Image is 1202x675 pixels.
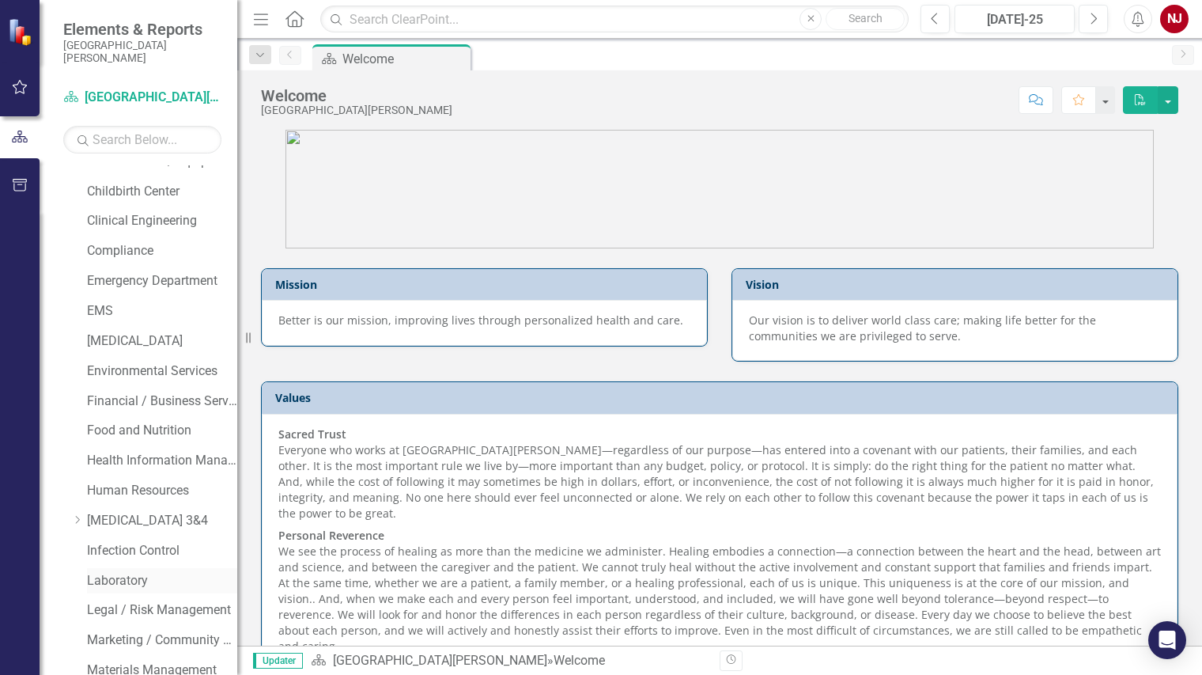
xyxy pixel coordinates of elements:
[746,279,1170,290] h3: Vision
[261,104,452,116] div: [GEOGRAPHIC_DATA][PERSON_NAME]
[87,452,237,470] a: Health Information Management
[87,212,237,230] a: Clinical Engineering
[63,126,221,154] input: Search Below...
[1160,5,1189,33] button: NJ
[63,89,221,107] a: [GEOGRAPHIC_DATA][PERSON_NAME]
[87,183,237,201] a: Childbirth Center
[275,392,1170,404] h3: Values
[63,39,221,65] small: [GEOGRAPHIC_DATA][PERSON_NAME]
[253,653,303,669] span: Updater
[275,279,699,290] h3: Mission
[1148,621,1186,659] div: Open Intercom Messenger
[87,482,237,500] a: Human Resources
[278,525,1161,658] p: We see the process of healing as more than the medicine we administer. Healing embodies a connect...
[63,20,221,39] span: Elements & Reports
[342,49,467,69] div: Welcome
[278,528,384,543] strong: Personal Reverence
[87,362,237,381] a: Environmental Services
[320,6,909,33] input: Search ClearPoint...
[333,653,547,668] a: [GEOGRAPHIC_DATA][PERSON_NAME]
[87,242,237,260] a: Compliance
[285,130,1154,248] img: SJRMC%20new%20logo%203.jpg
[278,427,346,442] strong: Sacred Trust
[87,392,237,411] a: Financial / Business Services
[87,542,237,560] a: Infection Control
[849,12,883,25] span: Search
[8,18,36,46] img: ClearPoint Strategy
[311,652,708,670] div: »
[261,87,452,104] div: Welcome
[87,512,237,530] a: [MEDICAL_DATA] 3&4
[554,653,605,668] div: Welcome
[87,272,237,290] a: Emergency Department
[87,332,237,351] a: [MEDICAL_DATA]
[278,313,690,328] p: Better is our mission, improving lives through personalized health and care.
[87,631,237,650] a: Marketing / Community Services
[826,8,905,30] button: Search
[954,5,1075,33] button: [DATE]-25
[87,601,237,620] a: Legal / Risk Management
[87,422,237,440] a: Food and Nutrition
[87,572,237,590] a: Laboratory
[960,10,1069,29] div: [DATE]-25
[278,427,1161,525] p: Everyone who works at [GEOGRAPHIC_DATA][PERSON_NAME]—regardless of our purpose—has entered into a...
[749,313,1161,344] p: Our vision is to deliver world class care; making life better for the communities we are privileg...
[87,302,237,320] a: EMS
